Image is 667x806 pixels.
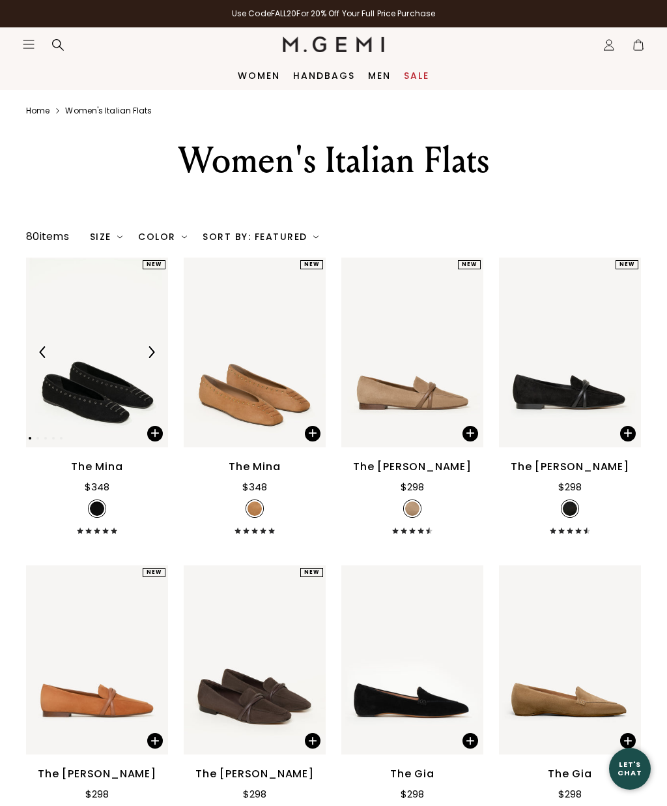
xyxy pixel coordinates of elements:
[184,258,326,534] a: The Mina$348
[558,786,582,802] div: $298
[341,565,483,755] img: The Gia
[71,459,122,475] div: The Mina
[22,38,35,51] button: Open site menu
[65,106,152,116] a: Women's italian flats
[548,766,592,782] div: The Gia
[243,786,266,802] div: $298
[300,260,323,269] div: NEW
[229,459,280,475] div: The Mina
[300,568,323,577] div: NEW
[37,346,49,358] img: Previous Arrow
[499,565,641,755] img: The Gia
[238,70,280,81] a: Women
[563,501,577,516] img: v_7396490084411_SWATCH_50x.jpg
[26,229,69,245] div: 80 items
[293,70,355,81] a: Handbags
[26,106,50,116] a: Home
[143,568,165,577] div: NEW
[195,766,314,782] div: The [PERSON_NAME]
[203,231,319,242] div: Sort By: Featured
[242,479,267,495] div: $348
[390,766,434,782] div: The Gia
[184,258,326,447] img: The Mina
[341,258,483,447] img: The Brenda
[558,479,582,495] div: $298
[609,760,651,777] div: Let's Chat
[341,258,483,534] a: The [PERSON_NAME]$298
[90,501,104,516] img: v_7387698167867_SWATCH_50x.jpg
[271,8,297,19] strong: FALL20
[401,479,424,495] div: $298
[182,234,187,239] img: chevron-down.svg
[405,501,419,516] img: v_7396490182715_SWATCH_50x.jpg
[138,231,187,242] div: Color
[145,346,157,358] img: Next Arrow
[85,786,109,802] div: $298
[353,459,472,475] div: The [PERSON_NAME]
[38,766,156,782] div: The [PERSON_NAME]
[248,501,262,516] img: v_7387698102331_SWATCH_50x.jpg
[368,70,391,81] a: Men
[499,258,641,447] img: The Brenda
[313,234,319,239] img: chevron-down.svg
[511,459,629,475] div: The [PERSON_NAME]
[92,137,575,184] div: Women's Italian Flats
[26,258,168,447] img: The Mina
[143,260,165,269] div: NEW
[26,565,168,755] img: The Brenda
[26,258,168,534] a: Previous ArrowNext ArrowThe Mina$348
[616,260,638,269] div: NEW
[499,258,641,534] a: The [PERSON_NAME]$298
[458,260,481,269] div: NEW
[85,479,109,495] div: $348
[90,231,123,242] div: Size
[404,70,429,81] a: Sale
[283,37,385,52] img: M.Gemi
[184,565,326,755] img: The Brenda
[401,786,424,802] div: $298
[117,234,122,239] img: chevron-down.svg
